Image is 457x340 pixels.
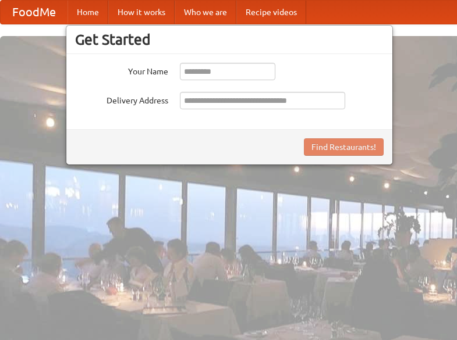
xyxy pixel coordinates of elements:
[68,1,108,24] a: Home
[1,1,68,24] a: FoodMe
[75,92,168,106] label: Delivery Address
[75,31,384,48] h3: Get Started
[236,1,306,24] a: Recipe videos
[108,1,175,24] a: How it works
[175,1,236,24] a: Who we are
[75,63,168,77] label: Your Name
[304,138,384,156] button: Find Restaurants!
